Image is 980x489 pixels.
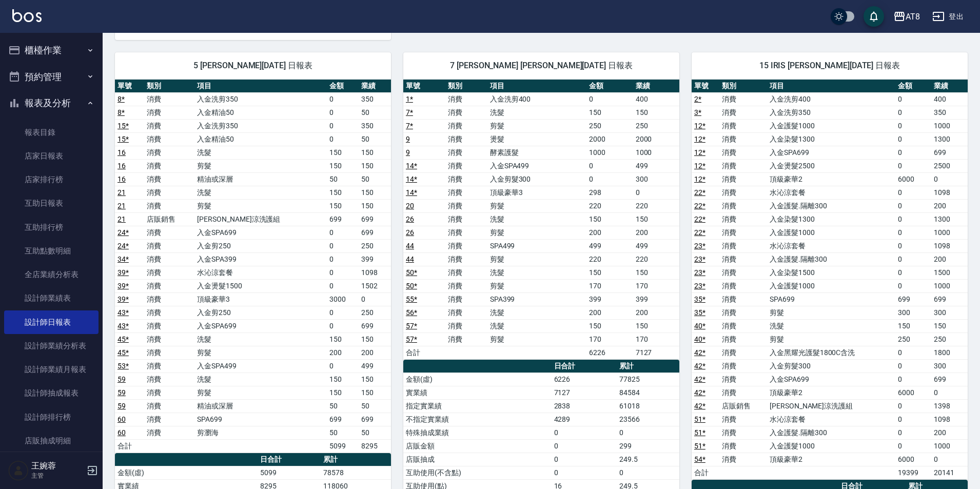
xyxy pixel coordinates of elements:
td: 499 [633,159,679,172]
td: 250 [586,119,633,132]
td: 剪髮 [487,199,587,212]
td: 150 [327,146,359,159]
td: 0 [586,172,633,186]
td: 250 [633,119,679,132]
td: 消費 [445,279,487,292]
td: 消費 [719,319,767,332]
td: 300 [931,306,968,319]
td: 入金SPA699 [194,319,327,332]
td: 0 [586,159,633,172]
td: 消費 [445,106,487,119]
th: 類別 [445,80,487,93]
td: 0 [895,279,932,292]
a: 44 [406,242,414,250]
td: 0 [327,252,359,266]
td: 699 [931,292,968,306]
td: 0 [327,106,359,119]
td: 頂級豪華3 [487,186,587,199]
td: 剪髮 [487,279,587,292]
td: 消費 [719,92,767,106]
td: 消費 [445,266,487,279]
td: 消費 [719,226,767,239]
td: 消費 [144,239,194,252]
td: 200 [931,252,968,266]
td: 0 [895,226,932,239]
td: 400 [931,92,968,106]
td: 3000 [327,292,359,306]
td: 699 [359,212,391,226]
td: 消費 [719,159,767,172]
td: 0 [586,92,633,106]
td: 剪髮 [487,226,587,239]
th: 業績 [931,80,968,93]
td: 入金護髮1000 [767,226,895,239]
td: 50 [359,172,391,186]
td: 699 [931,146,968,159]
td: 0 [327,119,359,132]
a: 設計師排行榜 [4,405,99,429]
td: 剪髮 [194,346,327,359]
a: 互助排行榜 [4,216,99,239]
td: 300 [895,306,932,319]
td: 店販銷售 [144,212,194,226]
a: 59 [117,388,126,397]
td: 消費 [719,186,767,199]
td: 150 [327,332,359,346]
td: 入金剪髮300 [487,172,587,186]
td: 1502 [359,279,391,292]
td: 消費 [445,132,487,146]
button: save [864,6,884,27]
td: 0 [327,266,359,279]
td: 洗髮 [194,146,327,159]
th: 項目 [767,80,895,93]
a: 26 [406,228,414,237]
td: 50 [327,172,359,186]
td: 消費 [719,239,767,252]
td: 入金洗剪350 [194,92,327,106]
td: 0 [895,159,932,172]
td: 消費 [445,92,487,106]
td: 298 [586,186,633,199]
a: 設計師日報表 [4,310,99,334]
td: 170 [633,279,679,292]
td: 入金燙髮2500 [767,159,895,172]
th: 業績 [359,80,391,93]
table: a dense table [403,80,679,360]
td: 消費 [445,119,487,132]
td: 150 [327,186,359,199]
th: 項目 [194,80,327,93]
td: 消費 [719,279,767,292]
td: 350 [931,106,968,119]
td: 入金精油50 [194,132,327,146]
a: 59 [117,402,126,410]
td: 0 [895,186,932,199]
td: 消費 [144,132,194,146]
td: 250 [359,306,391,319]
td: 1300 [931,212,968,226]
td: 入金剪250 [194,239,327,252]
td: 消費 [445,212,487,226]
td: 399 [586,292,633,306]
td: 精油或深層 [194,172,327,186]
td: 消費 [144,186,194,199]
a: 16 [117,175,126,183]
a: 報表目錄 [4,121,99,144]
td: 剪髮 [767,332,895,346]
th: 單號 [692,80,719,93]
td: 0 [895,146,932,159]
td: SPA399 [487,292,587,306]
button: 登出 [928,7,968,26]
td: 頂級豪華2 [767,172,895,186]
td: 200 [586,306,633,319]
a: 9 [406,148,410,157]
span: 15 IRIS [PERSON_NAME][DATE] 日報表 [704,61,955,71]
td: 洗髮 [487,306,587,319]
a: 設計師業績月報表 [4,358,99,381]
a: 26 [406,215,414,223]
td: 2500 [931,159,968,172]
td: 消費 [144,226,194,239]
td: 0 [895,266,932,279]
td: 0 [931,172,968,186]
td: 7127 [633,346,679,359]
td: 消費 [719,172,767,186]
